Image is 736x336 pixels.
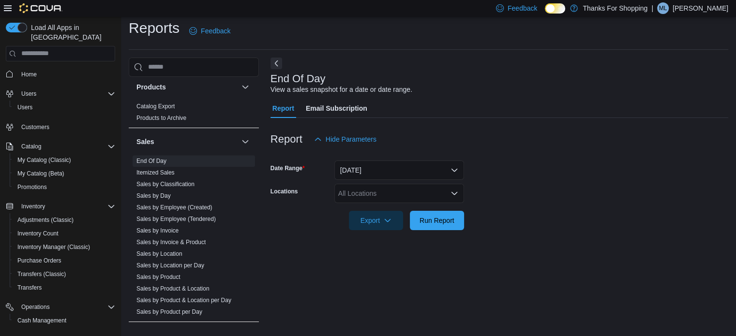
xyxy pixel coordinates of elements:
[17,301,54,313] button: Operations
[136,103,175,110] a: Catalog Export
[270,188,298,195] label: Locations
[14,154,115,166] span: My Catalog (Classic)
[14,268,115,280] span: Transfers (Classic)
[2,200,119,213] button: Inventory
[10,240,119,254] button: Inventory Manager (Classic)
[136,308,202,315] a: Sales by Product per Day
[136,308,202,316] span: Sales by Product per Day
[129,101,259,128] div: Products
[673,2,728,14] p: [PERSON_NAME]
[2,300,119,314] button: Operations
[17,141,45,152] button: Catalog
[2,87,119,101] button: Users
[410,211,464,230] button: Run Report
[10,153,119,167] button: My Catalog (Classic)
[185,21,234,41] a: Feedback
[136,250,182,258] span: Sales by Location
[2,140,119,153] button: Catalog
[136,285,210,292] span: Sales by Product & Location
[21,123,49,131] span: Customers
[21,71,37,78] span: Home
[657,2,669,14] div: Mike Lysack
[136,192,171,200] span: Sales by Day
[136,169,175,176] a: Itemized Sales
[136,180,195,188] span: Sales by Classification
[21,303,50,311] span: Operations
[17,317,66,324] span: Cash Management
[14,102,36,113] a: Users
[136,262,204,269] a: Sales by Location per Day
[136,273,180,281] span: Sales by Product
[310,130,380,149] button: Hide Parameters
[14,181,51,193] a: Promotions
[10,254,119,267] button: Purchase Orders
[2,120,119,134] button: Customers
[14,228,115,239] span: Inventory Count
[17,121,53,133] a: Customers
[136,169,175,176] span: Itemized Sales
[136,204,212,211] a: Sales by Employee (Created)
[17,141,115,152] span: Catalog
[14,282,115,293] span: Transfers
[14,228,62,239] a: Inventory Count
[17,201,115,212] span: Inventory
[10,227,119,240] button: Inventory Count
[10,167,119,180] button: My Catalog (Beta)
[349,211,403,230] button: Export
[10,267,119,281] button: Transfers (Classic)
[270,164,305,172] label: Date Range
[14,154,75,166] a: My Catalog (Classic)
[19,3,62,13] img: Cova
[136,82,238,92] button: Products
[14,315,70,326] a: Cash Management
[21,90,36,98] span: Users
[270,58,282,69] button: Next
[451,190,458,197] button: Open list of options
[14,255,115,266] span: Purchase Orders
[10,213,119,227] button: Adjustments (Classic)
[14,241,115,253] span: Inventory Manager (Classic)
[136,238,206,246] span: Sales by Invoice & Product
[334,161,464,180] button: [DATE]
[136,227,179,234] a: Sales by Invoice
[545,3,565,14] input: Dark Mode
[659,2,667,14] span: ML
[27,23,115,42] span: Load All Apps in [GEOGRAPHIC_DATA]
[136,158,166,164] a: End Of Day
[14,168,68,179] a: My Catalog (Beta)
[17,103,32,111] span: Users
[136,274,180,280] a: Sales by Product
[136,215,216,223] span: Sales by Employee (Tendered)
[136,82,166,92] h3: Products
[14,268,70,280] a: Transfers (Classic)
[10,314,119,327] button: Cash Management
[508,3,537,13] span: Feedback
[14,214,77,226] a: Adjustments (Classic)
[17,68,115,80] span: Home
[240,81,251,93] button: Products
[136,115,186,121] a: Products to Archive
[10,180,119,194] button: Promotions
[136,114,186,122] span: Products to Archive
[17,183,47,191] span: Promotions
[306,99,367,118] span: Email Subscription
[10,101,119,114] button: Users
[201,26,230,36] span: Feedback
[136,192,171,199] a: Sales by Day
[326,134,376,144] span: Hide Parameters
[17,257,61,264] span: Purchase Orders
[21,143,41,150] span: Catalog
[136,216,216,222] a: Sales by Employee (Tendered)
[14,282,45,293] a: Transfers
[14,214,115,226] span: Adjustments (Classic)
[136,297,231,304] a: Sales by Product & Location per Day
[14,241,94,253] a: Inventory Manager (Classic)
[136,137,238,146] button: Sales
[136,239,206,246] a: Sales by Invoice & Product
[14,181,115,193] span: Promotions
[17,170,64,177] span: My Catalog (Beta)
